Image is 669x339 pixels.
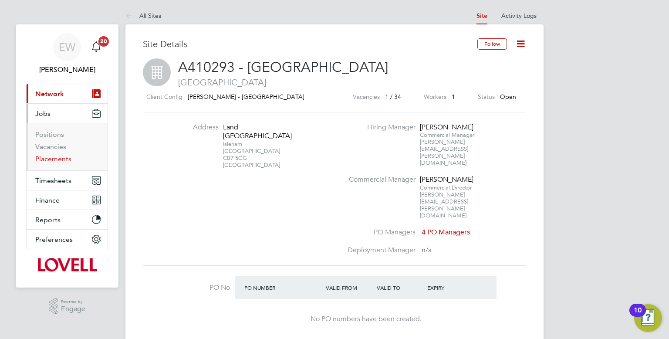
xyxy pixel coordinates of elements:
[478,92,495,102] label: Status
[420,123,474,132] div: [PERSON_NAME]
[342,175,416,184] label: Commercial Manager
[143,283,230,292] label: PO No
[501,12,537,20] a: Activity Logs
[171,123,219,132] label: Address
[385,93,401,101] span: 1 / 34
[476,12,487,20] a: Site
[35,235,73,244] span: Preferences
[342,246,416,255] label: Deployment Manager
[27,230,108,249] button: Preferences
[424,92,446,102] label: Workers
[26,64,108,75] span: Emma Wells
[35,196,60,204] span: Finance
[425,280,476,295] div: Expiry
[422,246,432,254] span: n/a
[35,90,64,98] span: Network
[500,93,516,101] span: Open
[324,280,375,295] div: Valid From
[375,280,426,295] div: Valid To
[125,12,161,20] a: All Sites
[27,84,108,103] button: Network
[35,130,64,139] a: Positions
[61,305,85,313] span: Engage
[420,131,474,139] span: Commercial Manager
[35,155,71,163] a: Placements
[420,138,468,166] span: [PERSON_NAME][EMAIL_ADDRESS][PERSON_NAME][DOMAIN_NAME]
[634,304,662,332] button: Open Resource Center, 10 new notifications
[27,210,108,229] button: Reports
[27,104,108,123] button: Jobs
[223,141,277,169] div: Isleham [GEOGRAPHIC_DATA] CB7 5GG [GEOGRAPHIC_DATA]
[35,216,61,224] span: Reports
[342,123,416,132] label: Hiring Manager
[49,298,86,315] a: Powered byEngage
[420,175,474,184] div: [PERSON_NAME]
[35,142,66,151] a: Vacancies
[342,228,416,237] label: PO Managers
[634,310,642,322] div: 10
[244,315,488,324] div: No PO numbers have been created.
[27,190,108,210] button: Finance
[420,191,468,219] span: [PERSON_NAME][EMAIL_ADDRESS][PERSON_NAME][DOMAIN_NAME]
[146,92,182,102] label: Client Config
[143,38,477,50] h3: Site Details
[98,36,109,47] span: 20
[61,298,85,305] span: Powered by
[26,258,108,272] a: Go to home page
[188,93,304,101] span: [PERSON_NAME] - [GEOGRAPHIC_DATA]
[26,33,108,75] a: EW[PERSON_NAME]
[16,24,118,288] nav: Main navigation
[477,38,507,50] button: Follow
[452,93,455,101] span: 1
[178,59,388,76] span: A410293 - [GEOGRAPHIC_DATA]
[420,184,472,191] span: Commercial Director
[143,77,526,88] span: [GEOGRAPHIC_DATA]
[223,123,277,141] div: Land [GEOGRAPHIC_DATA]
[27,123,108,170] div: Jobs
[88,33,105,61] a: 20
[35,109,51,118] span: Jobs
[242,280,324,295] div: PO Number
[37,258,97,272] img: lovell-logo-retina.png
[422,228,470,237] span: 4 PO Managers
[353,92,380,102] label: Vacancies
[59,41,75,53] span: EW
[27,171,108,190] button: Timesheets
[35,176,71,185] span: Timesheets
